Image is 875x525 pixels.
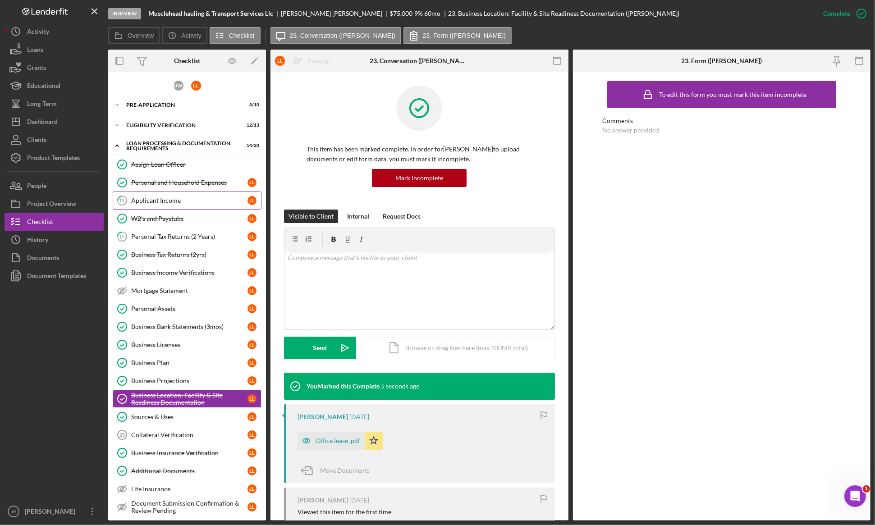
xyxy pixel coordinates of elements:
div: Product Templates [27,149,80,169]
a: Long-Term [5,95,104,113]
label: 23. Form ([PERSON_NAME]) [423,32,506,39]
div: Complete [823,5,850,23]
div: You Marked this Complete [307,383,380,390]
div: L L [275,56,285,66]
div: Loans [27,41,43,61]
button: Request Docs [378,210,425,223]
div: [PERSON_NAME] [298,497,348,504]
div: 14 / 20 [243,143,259,148]
button: Product Templates [5,149,104,167]
a: 13Applicant IncomeLL [113,192,261,210]
text: JR [11,509,16,514]
div: Document Submission Confirmation & Review Pending [131,500,247,514]
tspan: 15 [119,233,125,239]
span: $75,000 [390,9,413,17]
span: Move Documents [320,466,370,474]
div: Loan Processing & Documentation Requirements [126,141,237,151]
div: Documents [27,249,59,269]
div: [PERSON_NAME] [298,413,348,420]
time: 2025-10-10 04:32 [381,383,420,390]
a: Business PlanLL [113,354,261,372]
div: [PERSON_NAME] [PERSON_NAME] [281,10,390,17]
div: In Review [108,8,141,19]
a: Business ProjectionsLL [113,372,261,390]
div: W2's and Paystubs [131,215,247,222]
div: 9 % [414,10,423,17]
button: Document Templates [5,267,104,285]
p: This item has been marked complete. In order for [PERSON_NAME] to upload documents or edit form d... [307,144,532,164]
a: W2's and PaystubsLL [113,210,261,228]
div: L L [247,286,257,295]
button: Office lease .pdf [298,432,383,450]
div: Business Licenses [131,341,247,348]
div: Pre-Application [126,102,237,108]
b: Musclehead hauling & Transport Services Llc [148,10,273,17]
div: Personal and Household Expenses [131,179,247,186]
a: Business Tax Returns (2yrs)LL [113,246,261,264]
div: Personal Tax Returns (2 Years) [131,233,247,240]
div: Business Projections [131,377,247,384]
a: Activity [5,23,104,41]
button: 23. Conversation ([PERSON_NAME]) [270,27,401,44]
div: L L [247,304,257,313]
time: 2025-07-04 19:32 [349,497,369,504]
div: Assign Loan Officer [131,161,261,168]
a: Personal and Household ExpensesLL [113,173,261,192]
div: L L [247,484,257,493]
button: Overview [108,27,160,44]
label: Checklist [229,32,255,39]
div: L L [247,322,257,331]
div: To edit this form you must mark this item incomplete [659,91,806,98]
div: L L [247,412,257,421]
div: L L [247,178,257,187]
a: Mortgage StatementLL [113,282,261,300]
button: Activity [162,27,207,44]
div: Project Overview [27,195,76,215]
div: Business Plan [131,359,247,366]
a: 15Personal Tax Returns (2 Years)LL [113,228,261,246]
div: L L [247,376,257,385]
div: Mark Incomplete [395,169,443,187]
div: Grants [27,59,46,79]
div: Business Income Verifications [131,269,247,276]
div: 23. Conversation ([PERSON_NAME]) [370,57,469,64]
a: 25Collateral VerificationLL [113,426,261,444]
div: No answer provided [603,127,660,134]
a: Additional DocumentsLL [113,462,261,480]
div: Comments [603,117,841,124]
div: History [27,231,48,251]
div: L L [247,232,257,241]
div: L L [247,340,257,349]
div: Life Insurance [131,485,247,493]
tspan: 25 [119,432,125,438]
a: Business Bank Statements (3mos)LL [113,318,261,336]
a: Loans [5,41,104,59]
a: People [5,177,104,195]
div: Business Location: Facility & Site Readiness Documentation [131,392,247,406]
div: Internal [347,210,369,223]
button: Clients [5,131,104,149]
button: JR[PERSON_NAME] [5,502,104,520]
time: 2025-08-01 02:25 [349,413,369,420]
div: L L [247,502,257,511]
div: Office lease .pdf [316,437,360,444]
button: Checklist [5,213,104,231]
button: Send [284,337,356,359]
button: Move Documents [298,459,379,482]
a: Documents [5,249,104,267]
button: Educational [5,77,104,95]
div: Eligibility Verification [126,123,237,128]
div: L L [247,430,257,439]
div: Viewed this item for the first time. [298,508,393,516]
button: Complete [814,5,870,23]
div: Request Docs [383,210,421,223]
div: Long-Term [27,95,57,115]
button: Dashboard [5,113,104,131]
div: Checklist [27,213,53,233]
div: Visible to Client [289,210,334,223]
div: L L [247,394,257,403]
